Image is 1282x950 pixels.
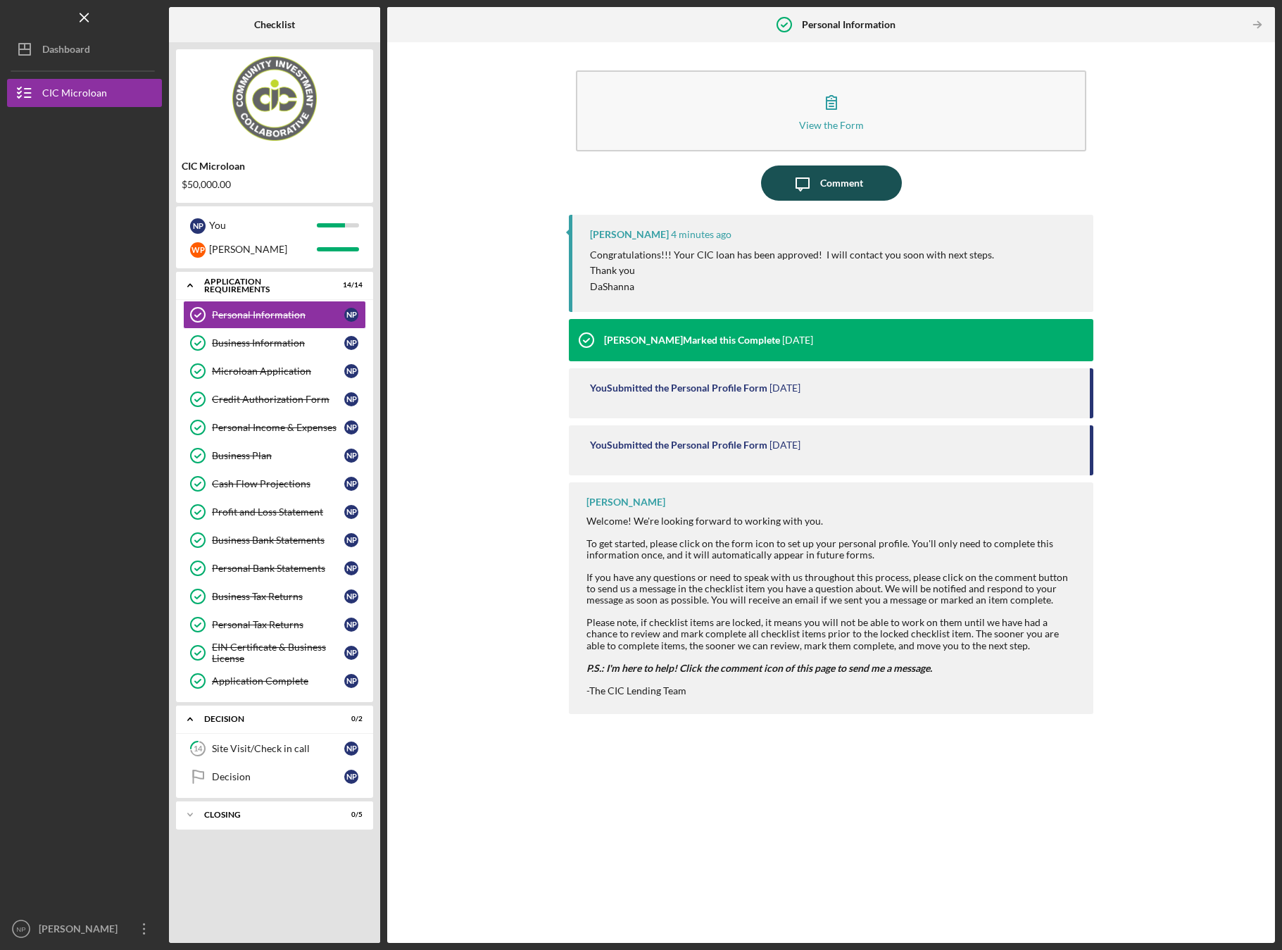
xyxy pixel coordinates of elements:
[182,161,367,172] div: CIC Microloan
[344,770,358,784] div: N P
[212,450,344,461] div: Business Plan
[183,385,366,413] a: Credit Authorization FormNP
[35,915,127,946] div: [PERSON_NAME]
[183,498,366,526] a: Profit and Loss StatementNP
[190,218,206,234] div: N P
[183,301,366,329] a: Personal InformationNP
[212,771,344,782] div: Decision
[212,309,344,320] div: Personal Information
[16,925,25,933] text: NP
[204,811,327,819] div: CLOSING
[576,70,1086,151] button: View the Form
[183,554,366,582] a: Personal Bank StatementsNP
[183,582,366,611] a: Business Tax ReturnsNP
[769,382,800,394] time: 2025-08-01 18:23
[344,420,358,435] div: N P
[212,478,344,489] div: Cash Flow Projections
[183,470,366,498] a: Cash Flow ProjectionsNP
[212,337,344,349] div: Business Information
[344,533,358,547] div: N P
[590,279,994,294] p: DaShanna
[586,515,1079,651] div: Welcome! We're looking forward to working with you. To get started, please click on the form icon...
[176,56,373,141] img: Product logo
[212,743,344,754] div: Site Visit/Check in call
[586,496,665,508] div: [PERSON_NAME]
[42,35,90,67] div: Dashboard
[254,19,295,30] b: Checklist
[590,382,767,394] div: You Submitted the Personal Profile Form
[590,263,994,278] p: Thank you
[782,335,813,346] time: 2025-08-07 15:09
[344,477,358,491] div: N P
[604,335,780,346] div: [PERSON_NAME] Marked this Complete
[212,642,344,664] div: EIN Certificate & Business License
[344,308,358,322] div: N P
[212,535,344,546] div: Business Bank Statements
[337,811,363,819] div: 0 / 5
[590,247,994,263] p: Congratulations!!! Your CIC loan has been approved! I will contact you soon with next steps.
[7,35,162,63] button: Dashboard
[344,449,358,463] div: N P
[183,329,366,357] a: Business InformationNP
[769,439,800,451] time: 2025-08-01 17:30
[183,413,366,442] a: Personal Income & ExpensesNP
[209,213,317,237] div: You
[344,392,358,406] div: N P
[42,79,107,111] div: CIC Microloan
[212,563,344,574] div: Personal Bank Statements
[212,365,344,377] div: Microloan Application
[212,394,344,405] div: Credit Authorization Form
[183,735,366,763] a: 14Site Visit/Check in callNP
[7,915,162,943] button: NP[PERSON_NAME]
[802,19,895,30] b: Personal Information
[586,685,1079,696] div: -The CIC Lending Team
[344,742,358,756] div: N P
[212,619,344,630] div: Personal Tax Returns
[671,229,731,240] time: 2025-09-25 14:31
[820,165,863,201] div: Comment
[344,646,358,660] div: N P
[344,589,358,604] div: N P
[183,357,366,385] a: Microloan ApplicationNP
[761,165,902,201] button: Comment
[212,506,344,518] div: Profit and Loss Statement
[212,675,344,687] div: Application Complete
[344,505,358,519] div: N P
[183,442,366,470] a: Business PlanNP
[204,277,327,294] div: APPLICATION REQUIREMENTS
[344,561,358,575] div: N P
[183,763,366,791] a: DecisionNP
[204,715,327,723] div: Decision
[212,422,344,433] div: Personal Income & Expenses
[590,439,767,451] div: You Submitted the Personal Profile Form
[586,662,932,674] em: P.S.: I'm here to help! Click the comment icon of this page to send me a message.
[344,364,358,378] div: N P
[344,674,358,688] div: N P
[212,591,344,602] div: Business Tax Returns
[182,179,367,190] div: $50,000.00
[337,715,363,723] div: 0 / 2
[190,242,206,258] div: W P
[209,237,317,261] div: [PERSON_NAME]
[799,120,864,130] div: View the Form
[183,639,366,667] a: EIN Certificate & Business LicenseNP
[337,281,363,289] div: 14 / 14
[183,611,366,639] a: Personal Tax ReturnsNP
[194,744,203,754] tspan: 14
[344,336,358,350] div: N P
[344,618,358,632] div: N P
[590,229,669,240] div: [PERSON_NAME]
[183,667,366,695] a: Application CompleteNP
[183,526,366,554] a: Business Bank StatementsNP
[7,79,162,107] button: CIC Microloan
